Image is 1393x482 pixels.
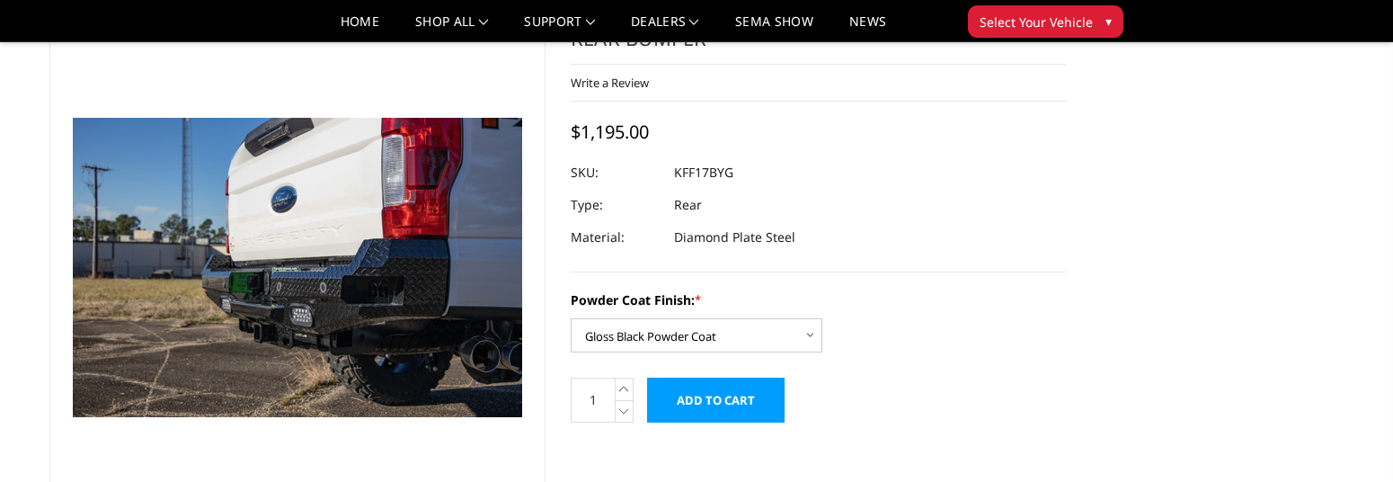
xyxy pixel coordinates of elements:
[647,378,785,423] input: Add to Cart
[980,13,1093,31] span: Select Your Vehicle
[968,5,1123,38] button: Select Your Vehicle
[735,15,813,41] a: SEMA Show
[571,189,661,221] dt: Type:
[571,75,649,91] a: Write a Review
[341,15,379,41] a: Home
[849,15,886,41] a: News
[674,189,702,221] dd: Rear
[571,290,1067,309] label: Powder Coat Finish:
[1303,396,1393,482] iframe: Chat Widget
[571,156,661,189] dt: SKU:
[524,15,595,41] a: Support
[1105,12,1112,31] span: ▾
[415,15,488,41] a: shop all
[571,221,661,254] dt: Material:
[571,120,649,144] span: $1,195.00
[674,156,733,189] dd: KFF17BYG
[674,221,795,254] dd: Diamond Plate Steel
[631,15,699,41] a: Dealers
